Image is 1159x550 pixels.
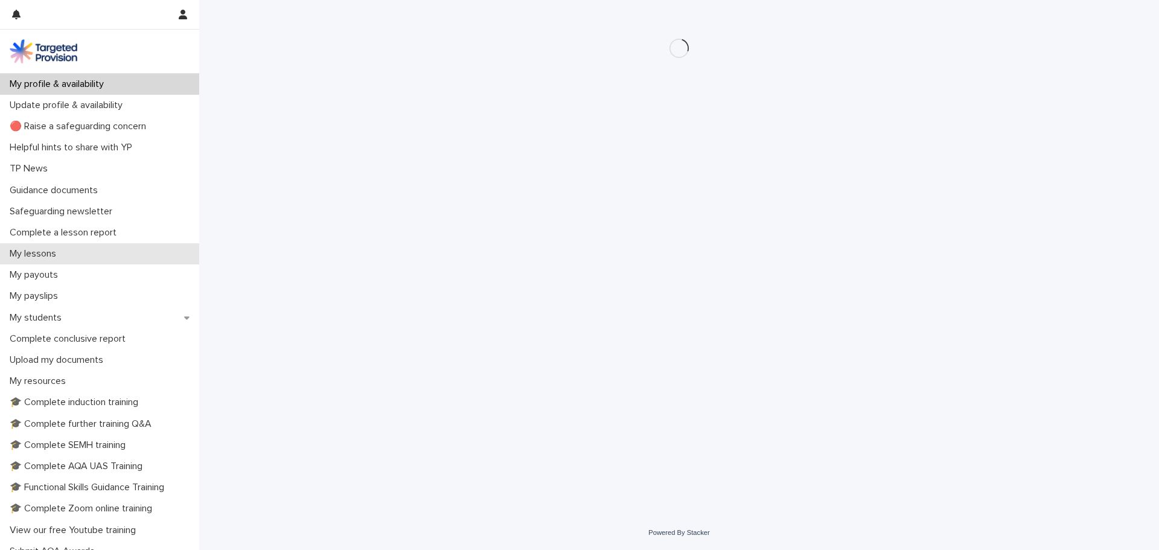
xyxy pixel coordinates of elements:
[5,269,68,281] p: My payouts
[5,525,145,536] p: View our free Youtube training
[5,121,156,132] p: 🔴 Raise a safeguarding concern
[5,503,162,514] p: 🎓 Complete Zoom online training
[5,142,142,153] p: Helpful hints to share with YP
[5,461,152,472] p: 🎓 Complete AQA UAS Training
[5,290,68,302] p: My payslips
[10,39,77,63] img: M5nRWzHhSzIhMunXDL62
[5,78,113,90] p: My profile & availability
[5,100,132,111] p: Update profile & availability
[5,376,75,387] p: My resources
[648,529,709,536] a: Powered By Stacker
[5,163,57,174] p: TP News
[5,418,161,430] p: 🎓 Complete further training Q&A
[5,354,113,366] p: Upload my documents
[5,333,135,345] p: Complete conclusive report
[5,397,148,408] p: 🎓 Complete induction training
[5,312,71,324] p: My students
[5,248,66,260] p: My lessons
[5,185,107,196] p: Guidance documents
[5,482,174,493] p: 🎓 Functional Skills Guidance Training
[5,440,135,451] p: 🎓 Complete SEMH training
[5,206,122,217] p: Safeguarding newsletter
[5,227,126,238] p: Complete a lesson report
